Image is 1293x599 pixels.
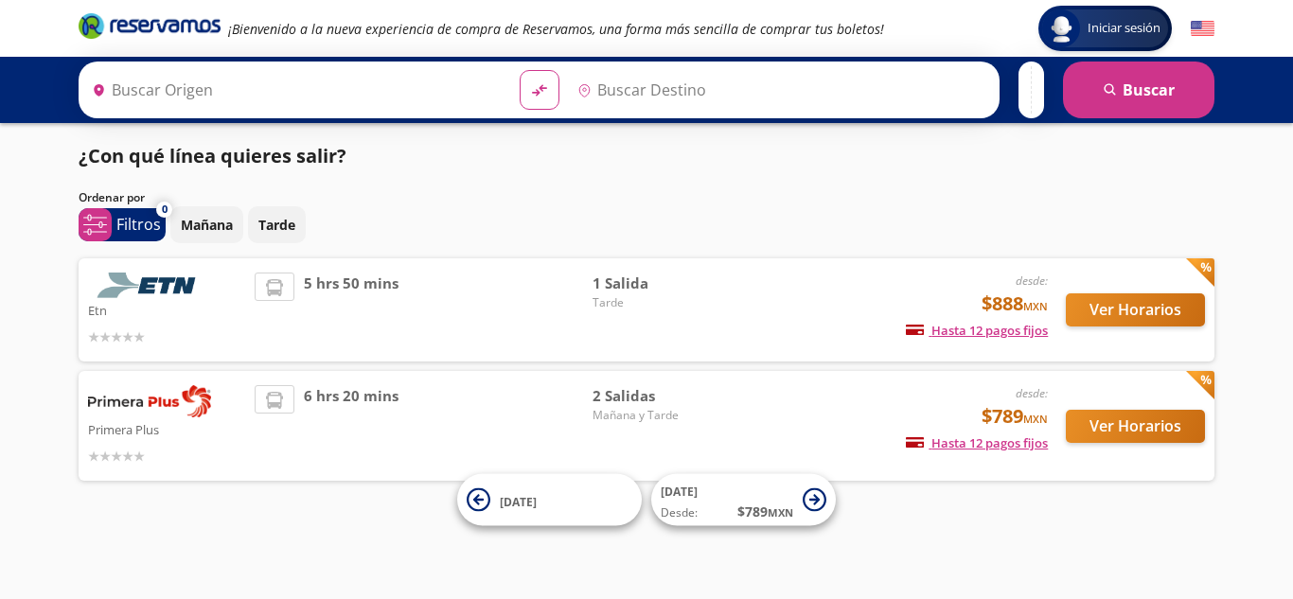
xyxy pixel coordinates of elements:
span: Desde: [661,504,698,521]
span: 5 hrs 50 mins [304,273,399,347]
img: Primera Plus [88,385,211,417]
input: Buscar Origen [84,66,505,114]
a: Brand Logo [79,11,221,45]
span: $789 [982,402,1048,431]
i: Brand Logo [79,11,221,40]
p: Ordenar por [79,189,145,206]
span: Mañana y Tarde [593,407,725,424]
span: Iniciar sesión [1080,19,1168,38]
button: Ver Horarios [1066,293,1205,326]
p: Primera Plus [88,417,245,440]
small: MXN [1023,299,1048,313]
span: Hasta 12 pagos fijos [906,322,1048,339]
small: MXN [1023,412,1048,426]
span: Tarde [593,294,725,311]
span: 2 Salidas [593,385,725,407]
em: desde: [1016,385,1048,401]
span: $ 789 [737,502,793,521]
span: 1 Salida [593,273,725,294]
em: ¡Bienvenido a la nueva experiencia de compra de Reservamos, una forma más sencilla de comprar tus... [228,20,884,38]
span: $888 [982,290,1048,318]
p: Tarde [258,215,295,235]
p: Etn [88,298,245,321]
span: 0 [162,202,168,218]
button: 0Filtros [79,208,166,241]
button: Buscar [1063,62,1214,118]
span: Hasta 12 pagos fijos [906,434,1048,451]
p: ¿Con qué línea quieres salir? [79,142,346,170]
span: 6 hrs 20 mins [304,385,399,467]
button: Ver Horarios [1066,410,1205,443]
small: MXN [768,505,793,520]
button: Tarde [248,206,306,243]
input: Buscar Destino [570,66,990,114]
img: Etn [88,273,211,298]
p: Filtros [116,213,161,236]
button: Mañana [170,206,243,243]
button: [DATE]Desde:$789MXN [651,474,836,526]
span: [DATE] [661,484,698,500]
p: Mañana [181,215,233,235]
button: English [1191,17,1214,41]
em: desde: [1016,273,1048,289]
span: [DATE] [500,493,537,509]
button: [DATE] [457,474,642,526]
